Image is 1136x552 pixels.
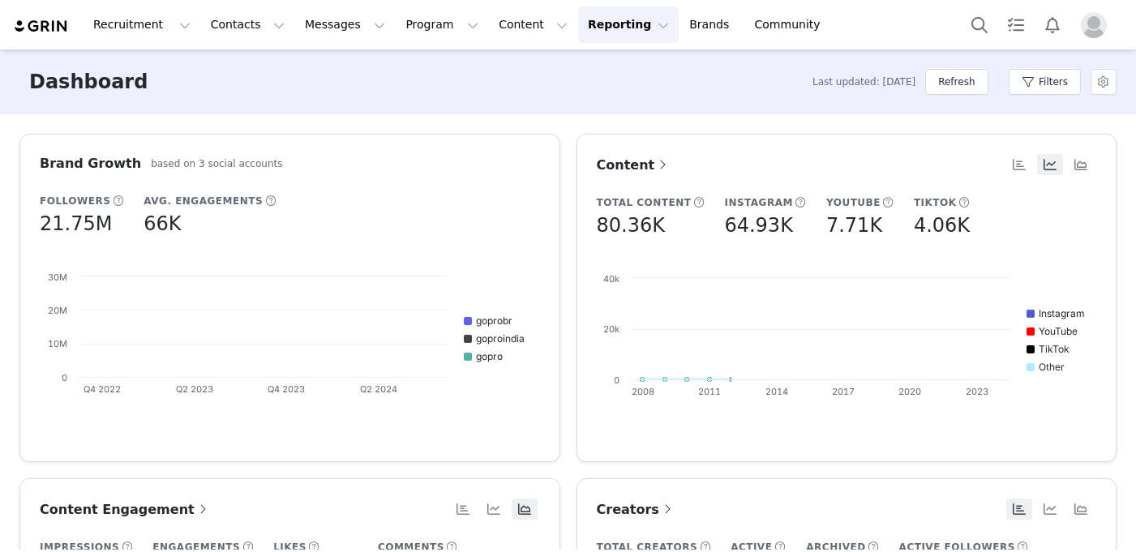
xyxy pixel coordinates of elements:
[925,69,988,95] button: Refresh
[489,6,577,43] button: Content
[144,209,181,238] h5: 66K
[62,372,67,383] text: 0
[631,386,654,397] text: 2008
[597,499,675,520] a: Creators
[597,157,671,173] span: Content
[84,383,121,395] text: Q4 2022
[201,6,294,43] button: Contacts
[962,6,997,43] button: Search
[48,338,67,349] text: 10M
[84,6,200,43] button: Recruitment
[396,6,488,43] button: Program
[40,209,112,238] h5: 21.75M
[144,194,263,208] h5: Avg. Engagements
[603,273,619,285] text: 40k
[360,383,397,395] text: Q2 2024
[614,374,619,386] text: 0
[1009,69,1081,95] button: Filters
[1039,343,1070,355] text: TikTok
[826,195,881,210] h5: YouTube
[679,6,744,43] a: Brands
[724,211,792,240] h5: 64.93K
[476,350,503,362] text: gopro
[268,383,305,395] text: Q4 2023
[48,272,67,283] text: 30M
[40,194,110,208] h5: Followers
[724,195,793,210] h5: Instagram
[826,211,882,240] h5: 7.71K
[597,502,675,517] span: Creators
[597,211,665,240] h5: 80.36K
[603,323,619,335] text: 20k
[40,502,211,517] span: Content Engagement
[1039,361,1065,373] text: Other
[812,75,915,89] span: Last updated: [DATE]
[965,386,988,397] text: 2023
[1039,325,1078,337] text: YouTube
[745,6,838,43] a: Community
[176,383,213,395] text: Q2 2023
[1035,6,1070,43] button: Notifications
[295,6,395,43] button: Messages
[151,156,282,171] h5: based on 3 social accounts
[40,499,211,520] a: Content Engagement
[29,67,148,96] h3: Dashboard
[765,386,787,397] text: 2014
[831,386,854,397] text: 2017
[1039,307,1085,319] text: Instagram
[476,332,525,344] text: goproindia
[1081,12,1107,38] img: placeholder-profile.jpg
[48,305,67,316] text: 20M
[698,386,721,397] text: 2011
[998,6,1034,43] a: Tasks
[13,19,70,34] img: grin logo
[578,6,679,43] button: Reporting
[1071,12,1123,38] button: Profile
[40,154,141,173] h3: Brand Growth
[476,315,512,327] text: goprobr
[914,211,970,240] h5: 4.06K
[597,195,692,210] h5: Total Content
[597,155,671,175] a: Content
[914,195,957,210] h5: TikTok
[898,386,921,397] text: 2020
